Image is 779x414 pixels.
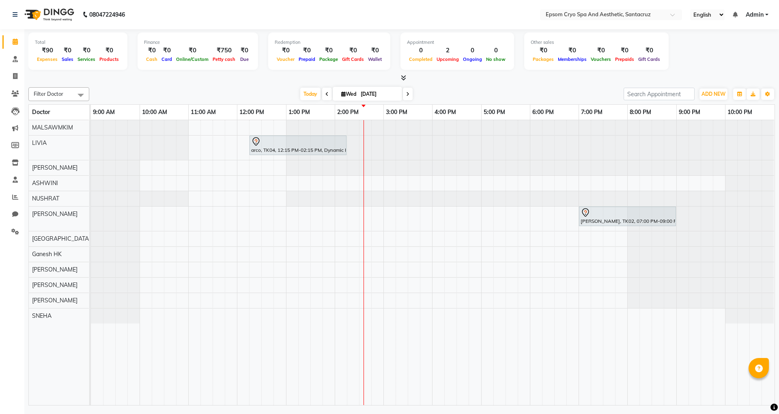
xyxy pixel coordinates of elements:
span: [GEOGRAPHIC_DATA] [32,235,90,242]
span: [PERSON_NAME] [32,281,77,289]
span: Products [97,56,121,62]
a: 2:00 PM [335,106,361,118]
span: Vouchers [589,56,613,62]
div: Finance [144,39,252,46]
span: Gift Cards [636,56,662,62]
img: logo [21,3,76,26]
div: ₹0 [531,46,556,55]
span: Services [75,56,97,62]
span: SNEHA [32,312,52,319]
div: ₹0 [297,46,317,55]
a: 6:00 PM [530,106,556,118]
span: Gift Cards [340,56,366,62]
div: ₹750 [211,46,237,55]
span: NUSHRAT [32,195,59,202]
b: 08047224946 [89,3,125,26]
iframe: chat widget [745,382,771,406]
div: ₹0 [144,46,159,55]
span: Ganesh HK [32,250,62,258]
span: Filter Doctor [34,91,63,97]
a: 4:00 PM [433,106,458,118]
div: 2 [435,46,461,55]
a: 8:00 PM [628,106,653,118]
div: ₹0 [75,46,97,55]
div: arco, TK04, 12:15 PM-02:15 PM, Dynamic Body Work - Dynamic Body Work - 60 minutes [250,137,346,154]
span: Prepaid [297,56,317,62]
a: 11:00 AM [189,106,218,118]
span: [PERSON_NAME] [32,266,77,273]
span: Sales [60,56,75,62]
a: 12:00 PM [237,106,266,118]
a: 7:00 PM [579,106,605,118]
div: ₹0 [366,46,384,55]
a: 5:00 PM [482,106,507,118]
span: [PERSON_NAME] [32,164,77,171]
span: [PERSON_NAME] [32,210,77,218]
div: Appointment [407,39,508,46]
span: Completed [407,56,435,62]
a: 9:00 AM [91,106,117,118]
span: ASHWINI [32,179,58,187]
input: 2025-09-03 [358,88,399,100]
span: Today [300,88,321,100]
span: Petty cash [211,56,237,62]
a: 10:00 PM [725,106,754,118]
span: Ongoing [461,56,484,62]
div: ₹0 [159,46,174,55]
div: 0 [407,46,435,55]
span: Package [317,56,340,62]
div: ₹0 [317,46,340,55]
div: Other sales [531,39,662,46]
div: ₹0 [97,46,121,55]
div: ₹90 [35,46,60,55]
span: Card [159,56,174,62]
div: ₹0 [613,46,636,55]
div: Redemption [275,39,384,46]
span: LIVIA [32,139,47,147]
div: ₹0 [60,46,75,55]
span: Doctor [32,108,50,116]
input: Search Appointment [624,88,695,100]
div: ₹0 [237,46,252,55]
a: 9:00 PM [677,106,702,118]
div: ₹0 [174,46,211,55]
span: ADD NEW [702,91,725,97]
span: [PERSON_NAME] [32,297,77,304]
span: Cash [144,56,159,62]
a: 10:00 AM [140,106,169,118]
div: Total [35,39,121,46]
div: [PERSON_NAME], TK02, 07:00 PM-09:00 PM, Obagi Brightening Facial - Obagi Brightening Facial [580,208,675,225]
div: ₹0 [340,46,366,55]
span: Prepaids [613,56,636,62]
span: Memberships [556,56,589,62]
span: Expenses [35,56,60,62]
div: ₹0 [589,46,613,55]
span: Voucher [275,56,297,62]
span: Wallet [366,56,384,62]
a: 1:00 PM [286,106,312,118]
button: ADD NEW [699,88,727,100]
span: Wed [339,91,358,97]
span: No show [484,56,508,62]
span: MALSAWMKIM [32,124,73,131]
div: ₹0 [275,46,297,55]
span: Packages [531,56,556,62]
div: ₹0 [636,46,662,55]
span: Online/Custom [174,56,211,62]
span: Admin [746,11,764,19]
span: Upcoming [435,56,461,62]
div: 0 [484,46,508,55]
div: ₹0 [556,46,589,55]
span: Due [238,56,251,62]
div: 0 [461,46,484,55]
a: 3:00 PM [384,106,409,118]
